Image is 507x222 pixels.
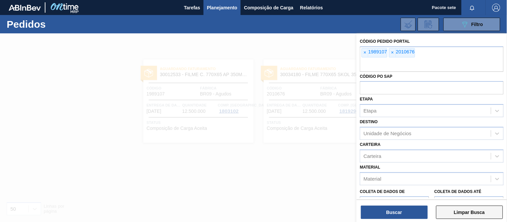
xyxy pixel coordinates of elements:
font: Tarefas [184,5,200,10]
img: Sair [492,4,500,12]
font: Etapa [364,108,377,114]
font: Filtro [472,22,483,27]
font: Código Pedido Portal [360,39,410,44]
font: Carteira [360,142,381,147]
font: 2010676 [396,49,415,54]
input: dd/mm/aaaa [434,196,504,210]
font: Material [360,165,380,170]
font: × [364,50,366,55]
font: Composição de Carga [244,5,293,10]
font: Pacote sete [432,5,456,10]
font: × [391,50,394,55]
font: Código PO SAP [360,74,392,79]
font: 1989107 [368,49,387,54]
font: Carteira [364,153,381,159]
button: Filtro [443,18,500,31]
font: Unidade de Negócios [364,131,411,137]
font: Pedidos [7,19,46,30]
font: Destino [360,120,378,124]
div: Solicitação de Revisão de Pedidos [418,18,439,31]
font: Material [364,176,381,182]
font: Relatórios [300,5,323,10]
font: Coleta de dados até [434,189,482,194]
input: dd/mm/aaaa [360,196,429,210]
button: Notificações [462,3,483,12]
img: TNhmsLtSVTkK8tSr43FrP2fwEKptu5GPRR3wAAAABJRU5ErkJggg== [9,5,41,11]
font: Coleta de dados de [360,189,405,194]
div: Importar Negociações dos Pedidos [401,18,416,31]
font: Planejamento [207,5,237,10]
font: Etapa [360,97,373,101]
